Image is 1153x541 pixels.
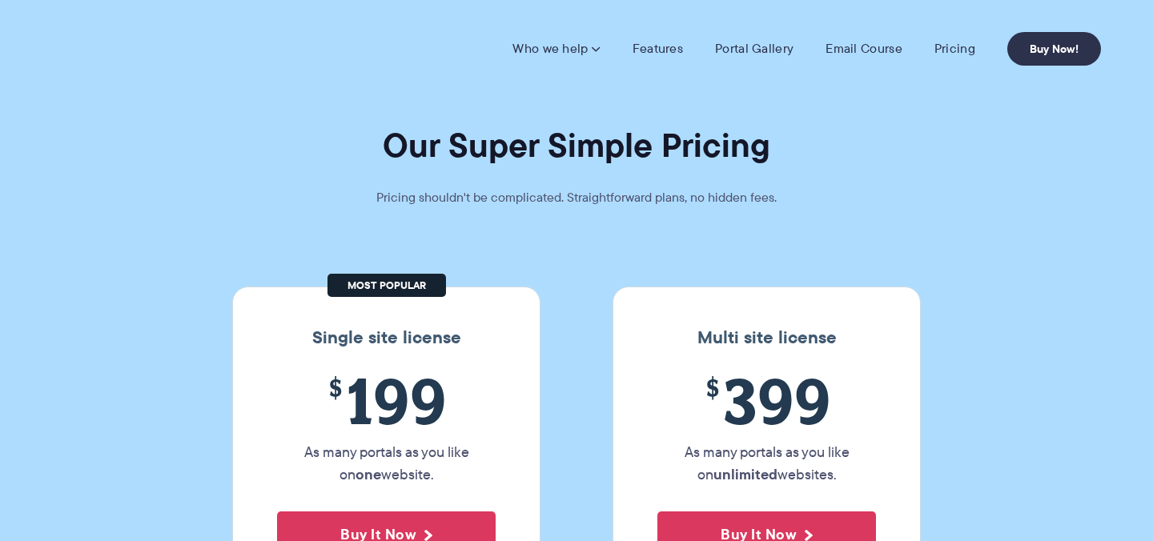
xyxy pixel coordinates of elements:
[356,463,381,485] strong: one
[715,41,793,57] a: Portal Gallery
[1007,32,1101,66] a: Buy Now!
[629,327,904,348] h3: Multi site license
[249,327,524,348] h3: Single site license
[277,441,496,486] p: As many portals as you like on website.
[826,41,902,57] a: Email Course
[934,41,975,57] a: Pricing
[633,41,683,57] a: Features
[713,463,777,485] strong: unlimited
[512,41,600,57] a: Who we help
[657,364,876,437] span: 399
[277,364,496,437] span: 199
[657,441,876,486] p: As many portals as you like on websites.
[336,186,817,209] p: Pricing shouldn't be complicated. Straightforward plans, no hidden fees.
